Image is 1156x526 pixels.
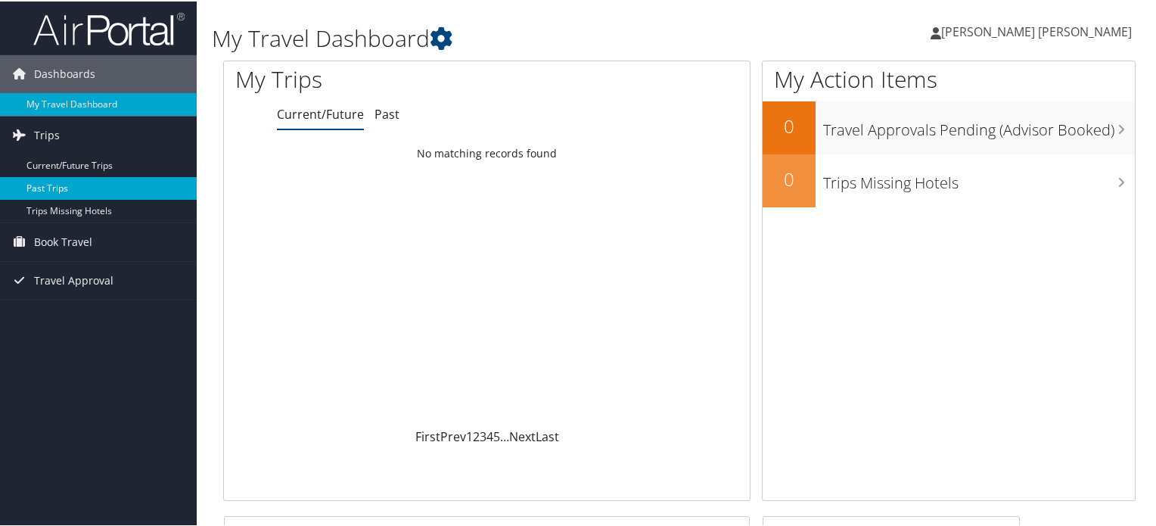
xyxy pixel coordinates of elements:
[374,104,399,121] a: Past
[34,54,95,92] span: Dashboards
[415,427,440,444] a: First
[763,153,1135,206] a: 0Trips Missing Hotels
[823,110,1135,139] h3: Travel Approvals Pending (Advisor Booked)
[931,8,1147,53] a: [PERSON_NAME] [PERSON_NAME]
[212,21,835,53] h1: My Travel Dashboard
[34,115,60,153] span: Trips
[440,427,466,444] a: Prev
[509,427,536,444] a: Next
[941,22,1132,39] span: [PERSON_NAME] [PERSON_NAME]
[486,427,493,444] a: 4
[763,165,816,191] h2: 0
[500,427,509,444] span: …
[763,100,1135,153] a: 0Travel Approvals Pending (Advisor Booked)
[763,62,1135,94] h1: My Action Items
[823,163,1135,192] h3: Trips Missing Hotels
[235,62,520,94] h1: My Trips
[473,427,480,444] a: 2
[277,104,364,121] a: Current/Future
[224,139,750,166] td: No matching records found
[34,222,92,260] span: Book Travel
[536,427,559,444] a: Last
[480,427,486,444] a: 3
[34,260,113,298] span: Travel Approval
[493,427,500,444] a: 5
[33,10,185,45] img: airportal-logo.png
[466,427,473,444] a: 1
[763,112,816,138] h2: 0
